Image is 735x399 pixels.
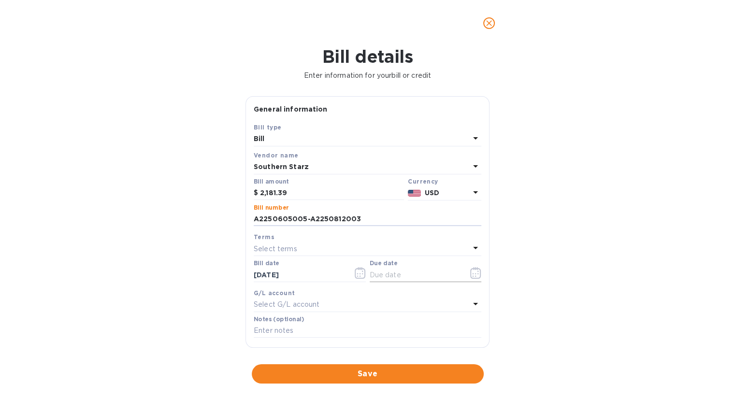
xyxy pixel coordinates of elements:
label: Bill amount [254,179,288,185]
div: $ [254,186,260,200]
input: Enter bill number [254,212,481,227]
b: Vendor name [254,152,298,159]
img: USD [408,190,421,197]
p: Select terms [254,244,297,254]
b: Currency [408,178,438,185]
b: G/L account [254,289,295,297]
p: Enter information for your bill or credit [8,71,727,81]
button: Save [252,364,484,384]
b: Bill [254,135,265,142]
input: Select date [254,268,345,282]
span: Save [259,368,476,380]
b: Southern Starz [254,163,309,171]
p: Select G/L account [254,299,319,310]
b: General information [254,105,328,113]
label: Bill number [254,205,288,211]
input: $ Enter bill amount [260,186,404,200]
b: Bill type [254,124,282,131]
label: Bill date [254,261,279,267]
label: Notes (optional) [254,316,304,322]
button: close [477,12,501,35]
b: Terms [254,233,274,241]
input: Enter notes [254,324,481,338]
h1: Bill details [8,46,727,67]
input: Due date [370,268,461,282]
label: Due date [370,261,397,267]
b: USD [425,189,439,197]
